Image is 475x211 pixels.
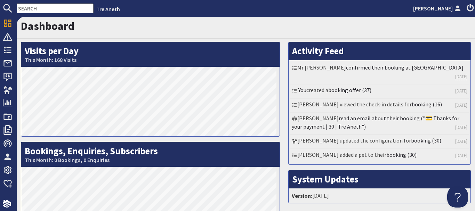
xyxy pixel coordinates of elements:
li: [PERSON_NAME] updated the configuration for [290,135,469,149]
a: read an email about their booking ("💳 Thanks for your payment | 30 | Tre Aneth") [292,115,459,130]
h2: Visits per Day [21,42,280,67]
a: Tre Aneth [96,6,120,13]
a: [DATE] [455,102,467,108]
a: [DATE] [455,124,467,131]
strong: Version: [292,192,312,199]
a: booking (30) [386,151,417,158]
a: booking (16) [412,101,442,108]
iframe: Toggle Customer Support [447,187,468,208]
a: Dashboard [21,19,74,33]
a: [DATE] [455,152,467,159]
input: SEARCH [17,3,94,13]
li: Mr [PERSON_NAME] [290,62,469,84]
li: created a [290,84,469,98]
a: [DATE] [455,88,467,94]
small: This Month: 168 Visits [25,57,276,63]
a: [DATE] [455,138,467,145]
small: This Month: 0 Bookings, 0 Enquiries [25,157,276,163]
a: System Updates [292,173,359,185]
li: [PERSON_NAME] added a pet to their [290,149,469,163]
a: [DATE] [455,73,467,80]
a: booking (30) [411,137,441,144]
a: You [298,87,306,94]
li: [PERSON_NAME] [290,113,469,135]
img: staytech_i_w-64f4e8e9ee0a9c174fd5317b4b171b261742d2d393467e5bdba4413f4f884c10.svg [3,200,11,208]
a: [PERSON_NAME] [413,4,462,13]
li: [DATE] [290,190,469,201]
a: booking offer (37) [328,87,371,94]
h2: Bookings, Enquiries, Subscribers [21,142,280,167]
a: Activity Feed [292,45,344,57]
li: [PERSON_NAME] viewed the check-in details for [290,99,469,113]
a: confirmed their booking at [GEOGRAPHIC_DATA] [346,64,464,71]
